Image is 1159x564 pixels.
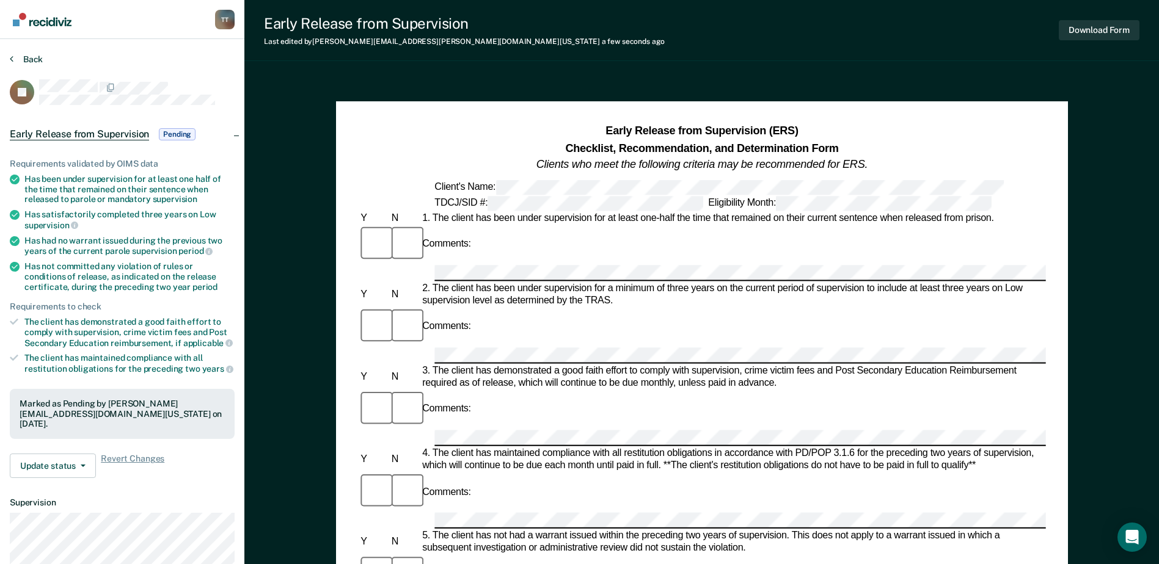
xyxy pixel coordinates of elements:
[153,194,197,204] span: supervision
[389,288,419,300] div: N
[420,530,1046,555] div: 5. The client has not had a warrant issued within the preceding two years of supervision. This do...
[183,338,233,348] span: applicable
[358,212,389,224] div: Y
[389,537,419,549] div: N
[536,158,868,170] em: Clients who meet the following criteria may be recommended for ERS.
[420,447,1046,472] div: 4. The client has maintained compliance with all restitution obligations in accordance with PD/PO...
[159,128,196,140] span: Pending
[10,54,43,65] button: Back
[420,282,1046,306] div: 2. The client has been under supervision for a minimum of three years on the current period of su...
[605,125,798,137] strong: Early Release from Supervision (ERS)
[420,212,1046,224] div: 1. The client has been under supervision for at least one-half the time that remained on their cu...
[432,195,706,210] div: TDCJ/SID #:
[389,371,419,383] div: N
[420,321,473,333] div: Comments:
[1059,20,1139,40] button: Download Form
[24,353,235,374] div: The client has maintained compliance with all restitution obligations for the preceding two
[192,282,218,292] span: period
[420,486,473,499] div: Comments:
[358,371,389,383] div: Y
[24,174,235,204] div: Has been under supervision for at least one half of the time that remained on their sentence when...
[178,246,213,256] span: period
[24,236,235,256] div: Has had no warrant issued during the previous two years of the current parole supervision
[10,159,235,169] div: Requirements validated by OIMS data
[420,403,473,416] div: Comments:
[706,195,994,210] div: Eligibility Month:
[358,288,389,300] div: Y
[264,37,665,46] div: Last edited by [PERSON_NAME][EMAIL_ADDRESS][PERSON_NAME][DOMAIN_NAME][US_STATE]
[358,537,389,549] div: Y
[420,365,1046,389] div: 3. The client has demonstrated a good faith effort to comply with supervision, crime victim fees ...
[1117,522,1147,552] div: Open Intercom Messenger
[24,209,235,230] div: Has satisfactorily completed three years on Low
[101,454,164,478] span: Revert Changes
[10,302,235,312] div: Requirements to check
[10,497,235,508] dt: Supervision
[565,142,838,154] strong: Checklist, Recommendation, and Determination Form
[24,220,78,230] span: supervision
[24,261,235,292] div: Has not committed any violation of rules or conditions of release, as indicated on the release ce...
[389,454,419,466] div: N
[215,10,235,29] div: T T
[602,37,665,46] span: a few seconds ago
[10,454,96,478] button: Update status
[13,13,71,26] img: Recidiviz
[432,179,1006,194] div: Client's Name:
[20,399,225,429] div: Marked as Pending by [PERSON_NAME][EMAIL_ADDRESS][DOMAIN_NAME][US_STATE] on [DATE].
[10,128,149,140] span: Early Release from Supervision
[215,10,235,29] button: Profile dropdown button
[389,212,419,224] div: N
[264,15,665,32] div: Early Release from Supervision
[420,238,473,250] div: Comments:
[24,317,235,348] div: The client has demonstrated a good faith effort to comply with supervision, crime victim fees and...
[358,454,389,466] div: Y
[202,364,233,374] span: years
